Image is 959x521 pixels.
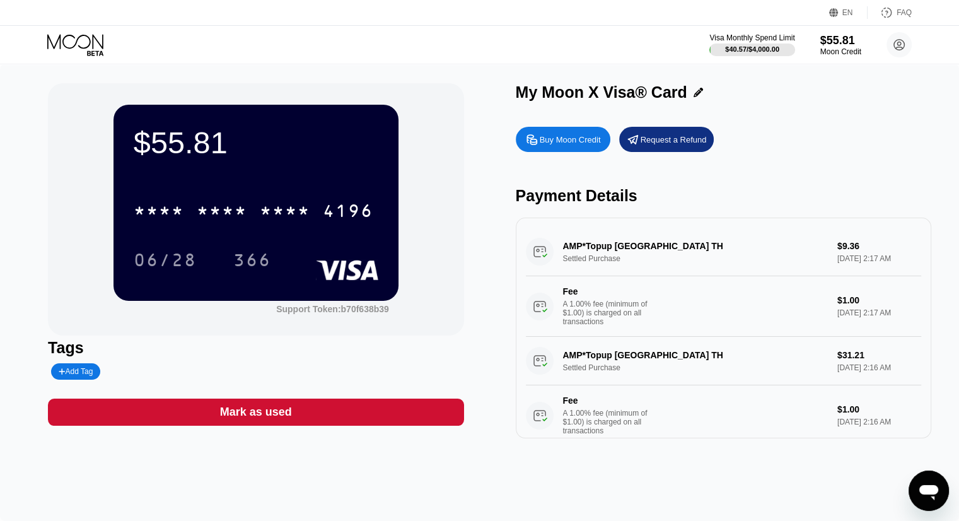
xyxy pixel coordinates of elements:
[837,418,921,426] div: [DATE] 2:16 AM
[837,295,921,305] div: $1.00
[837,404,921,414] div: $1.00
[619,127,714,152] div: Request a Refund
[224,244,281,276] div: 366
[563,395,651,406] div: Fee
[526,276,921,337] div: FeeA 1.00% fee (minimum of $1.00) is charged on all transactions$1.00[DATE] 2:17 AM
[48,339,463,357] div: Tags
[220,405,292,419] div: Mark as used
[641,134,707,145] div: Request a Refund
[124,244,206,276] div: 06/28
[820,34,861,56] div: $55.81Moon Credit
[709,33,794,42] div: Visa Monthly Spend Limit
[516,187,931,205] div: Payment Details
[526,385,921,446] div: FeeA 1.00% fee (minimum of $1.00) is charged on all transactions$1.00[DATE] 2:16 AM
[540,134,601,145] div: Buy Moon Credit
[842,8,853,17] div: EN
[51,363,100,380] div: Add Tag
[829,6,868,19] div: EN
[820,34,861,47] div: $55.81
[897,8,912,17] div: FAQ
[516,127,610,152] div: Buy Moon Credit
[276,304,389,314] div: Support Token:b70f638b39
[563,286,651,296] div: Fee
[709,33,794,56] div: Visa Monthly Spend Limit$40.57/$4,000.00
[868,6,912,19] div: FAQ
[563,409,658,435] div: A 1.00% fee (minimum of $1.00) is charged on all transactions
[563,300,658,326] div: A 1.00% fee (minimum of $1.00) is charged on all transactions
[837,308,921,317] div: [DATE] 2:17 AM
[233,252,271,272] div: 366
[516,83,687,102] div: My Moon X Visa® Card
[820,47,861,56] div: Moon Credit
[59,367,93,376] div: Add Tag
[909,471,949,511] iframe: Кнопка запуска окна обмена сообщениями
[276,304,389,314] div: Support Token: b70f638b39
[323,202,373,223] div: 4196
[134,252,197,272] div: 06/28
[48,399,463,426] div: Mark as used
[725,45,779,53] div: $40.57 / $4,000.00
[134,125,378,160] div: $55.81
